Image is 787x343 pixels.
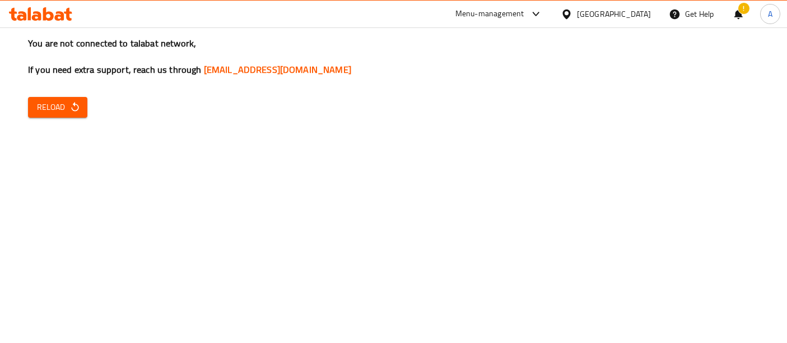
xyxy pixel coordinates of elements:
[204,61,351,78] a: [EMAIL_ADDRESS][DOMAIN_NAME]
[37,100,78,114] span: Reload
[768,8,772,20] span: A
[28,37,759,76] h3: You are not connected to talabat network, If you need extra support, reach us through
[577,8,651,20] div: [GEOGRAPHIC_DATA]
[28,97,87,118] button: Reload
[455,7,524,21] div: Menu-management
